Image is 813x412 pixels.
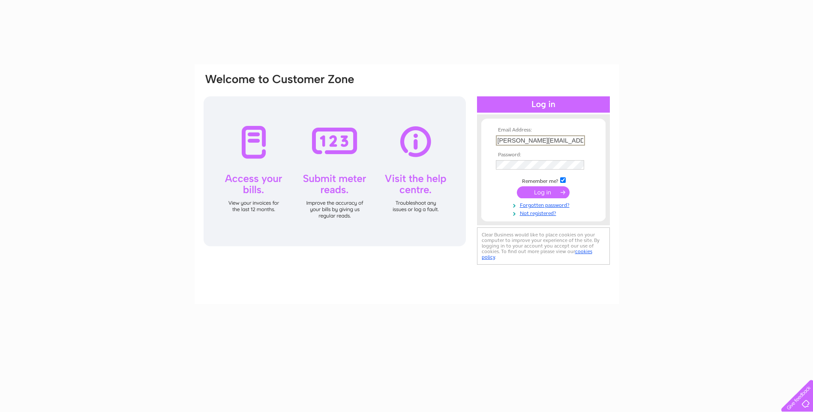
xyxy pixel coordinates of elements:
[494,176,593,185] td: Remember me?
[477,227,610,265] div: Clear Business would like to place cookies on your computer to improve your experience of the sit...
[496,200,593,209] a: Forgotten password?
[494,152,593,158] th: Password:
[496,209,593,217] a: Not registered?
[517,186,570,198] input: Submit
[494,127,593,133] th: Email Address:
[482,248,592,260] a: cookies policy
